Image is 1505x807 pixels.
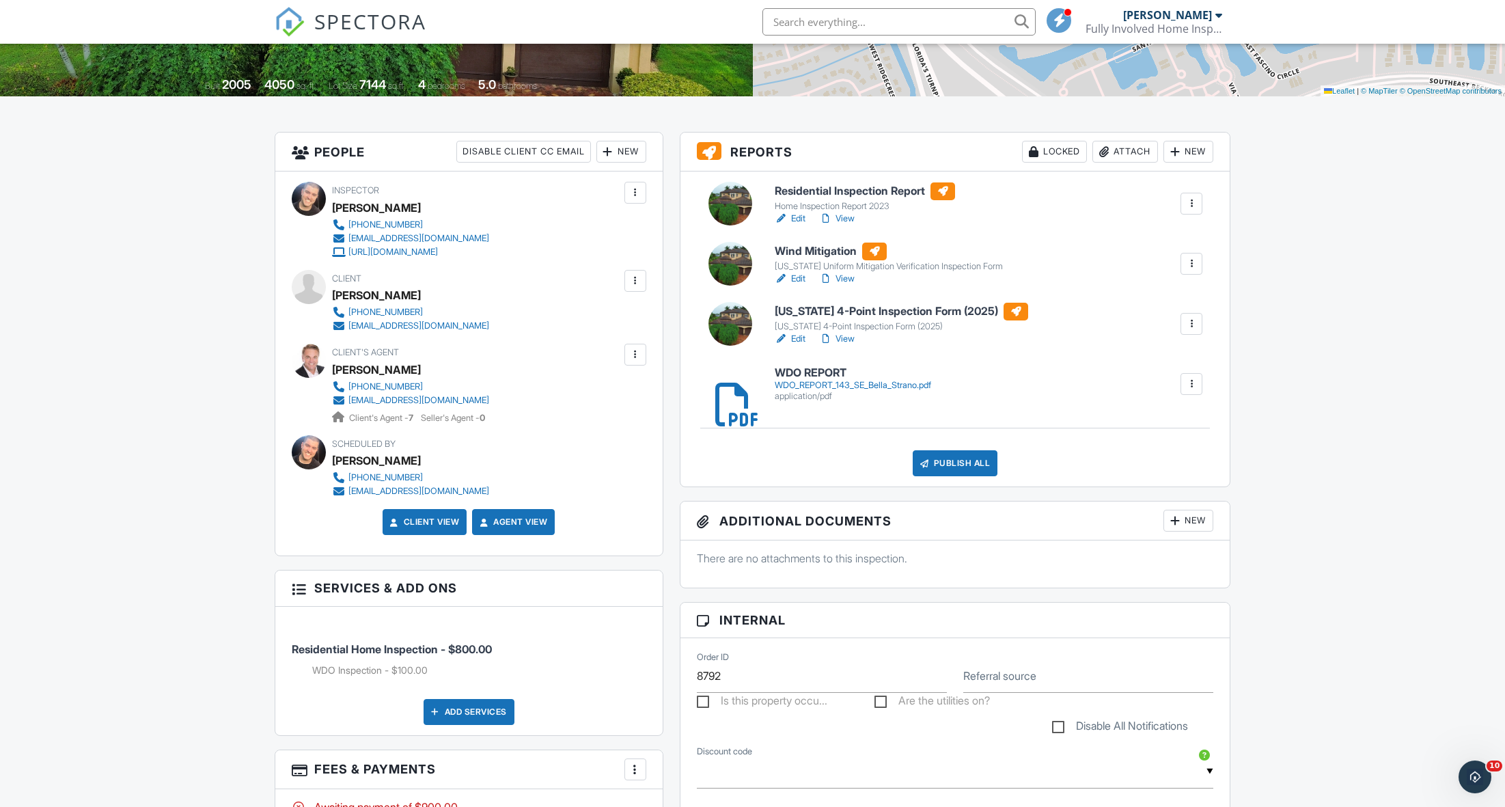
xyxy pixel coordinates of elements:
h6: WDO REPORT [775,367,931,379]
span: Lot Size [329,81,357,91]
div: 7144 [359,77,386,92]
div: [URL][DOMAIN_NAME] [348,247,438,258]
span: SPECTORA [314,7,426,36]
a: Edit [775,272,805,286]
div: Publish All [913,450,998,476]
div: application/pdf [775,391,931,402]
h3: Additional Documents [680,502,1230,541]
iframe: Intercom live chat [1459,761,1491,793]
a: SPECTORA [275,18,426,47]
span: Inspector [332,185,379,195]
a: [PERSON_NAME] [332,359,421,380]
h3: Services & Add ons [275,571,663,606]
a: [EMAIL_ADDRESS][DOMAIN_NAME] [332,319,489,333]
div: 4050 [264,77,294,92]
div: New [1163,141,1213,163]
a: © OpenStreetMap contributors [1400,87,1502,95]
span: bedrooms [428,81,465,91]
div: [PHONE_NUMBER] [348,381,423,392]
input: Search everything... [762,8,1036,36]
a: View [819,272,855,286]
a: [PHONE_NUMBER] [332,218,489,232]
div: [PHONE_NUMBER] [348,219,423,230]
div: WDO_REPORT_143_SE_Bella_Strano.pdf [775,380,931,391]
div: Home Inspection Report 2023 [775,201,955,212]
label: Order ID [697,651,729,664]
label: Discount code [697,746,752,758]
div: [US_STATE] 4-Point Inspection Form (2025) [775,321,1028,332]
div: [EMAIL_ADDRESS][DOMAIN_NAME] [348,233,489,244]
span: sq.ft. [388,81,405,91]
a: [EMAIL_ADDRESS][DOMAIN_NAME] [332,232,489,245]
div: Fully Involved Home Inspections [1086,22,1222,36]
div: [EMAIL_ADDRESS][DOMAIN_NAME] [348,486,489,497]
span: 10 [1487,761,1502,771]
li: Add on: WDO Inspection [312,664,646,677]
h3: Internal [680,603,1230,638]
div: [PERSON_NAME] [1123,8,1212,22]
a: [EMAIL_ADDRESS][DOMAIN_NAME] [332,484,489,498]
div: Add Services [424,699,514,725]
a: Leaflet [1324,87,1355,95]
span: Client's Agent [332,347,399,357]
div: [PERSON_NAME] [332,197,421,218]
li: Service: Residential Home Inspection [292,617,646,688]
div: New [1163,510,1213,532]
div: [EMAIL_ADDRESS][DOMAIN_NAME] [348,320,489,331]
span: Client [332,273,361,284]
div: [US_STATE] Uniform Mitigation Verification Inspection Form [775,261,1003,272]
p: There are no attachments to this inspection. [697,551,1214,566]
a: Edit [775,212,805,225]
label: Is this property occupied? [697,694,827,711]
div: 4 [418,77,426,92]
strong: 7 [409,413,413,423]
a: WDO REPORT WDO_REPORT_143_SE_Bella_Strano.pdf application/pdf [775,367,931,402]
a: Residential Inspection Report Home Inspection Report 2023 [775,182,955,213]
a: Wind Mitigation [US_STATE] Uniform Mitigation Verification Inspection Form [775,243,1003,273]
a: © MapTiler [1361,87,1398,95]
a: [URL][DOMAIN_NAME] [332,245,489,259]
span: Seller's Agent - [421,413,485,423]
div: [PERSON_NAME] [332,450,421,471]
h3: Reports [680,133,1230,172]
a: View [819,212,855,225]
span: Residential Home Inspection - $800.00 [292,642,492,656]
a: [PHONE_NUMBER] [332,471,489,484]
div: [PHONE_NUMBER] [348,307,423,318]
a: Client View [387,515,460,529]
a: Agent View [477,515,547,529]
h3: Fees & Payments [275,750,663,789]
a: [PHONE_NUMBER] [332,305,489,319]
div: Locked [1022,141,1087,163]
label: Are the utilities on? [874,694,990,711]
h6: Residential Inspection Report [775,182,955,200]
strong: 0 [480,413,485,423]
span: sq. ft. [296,81,316,91]
div: [PHONE_NUMBER] [348,472,423,483]
span: bathrooms [498,81,537,91]
span: Client's Agent - [349,413,415,423]
div: [EMAIL_ADDRESS][DOMAIN_NAME] [348,395,489,406]
div: [PERSON_NAME] [332,285,421,305]
h6: Wind Mitigation [775,243,1003,260]
a: [PHONE_NUMBER] [332,380,489,394]
span: Scheduled By [332,439,396,449]
div: 5.0 [478,77,496,92]
a: Edit [775,332,805,346]
label: Referral source [963,668,1036,683]
a: [US_STATE] 4-Point Inspection Form (2025) [US_STATE] 4-Point Inspection Form (2025) [775,303,1028,333]
a: View [819,332,855,346]
a: [EMAIL_ADDRESS][DOMAIN_NAME] [332,394,489,407]
span: Built [205,81,220,91]
div: Attach [1092,141,1158,163]
div: Disable Client CC Email [456,141,591,163]
img: The Best Home Inspection Software - Spectora [275,7,305,37]
span: | [1357,87,1359,95]
div: 2005 [222,77,251,92]
label: Disable All Notifications [1052,720,1188,737]
h6: [US_STATE] 4-Point Inspection Form (2025) [775,303,1028,320]
div: New [596,141,646,163]
h3: People [275,133,663,172]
